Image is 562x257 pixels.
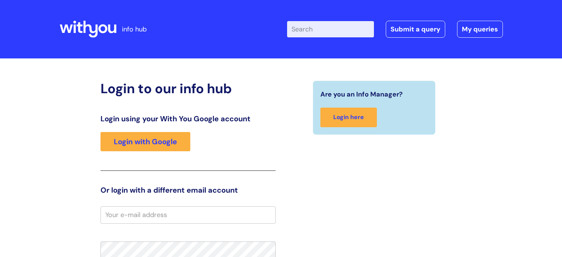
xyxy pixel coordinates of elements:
[101,132,190,151] a: Login with Google
[320,108,377,127] a: Login here
[457,21,503,38] a: My queries
[122,23,147,35] p: info hub
[287,21,374,37] input: Search
[101,81,276,97] h2: Login to our info hub
[101,206,276,223] input: Your e-mail address
[101,114,276,123] h3: Login using your With You Google account
[101,186,276,195] h3: Or login with a different email account
[320,88,403,100] span: Are you an Info Manager?
[386,21,445,38] a: Submit a query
